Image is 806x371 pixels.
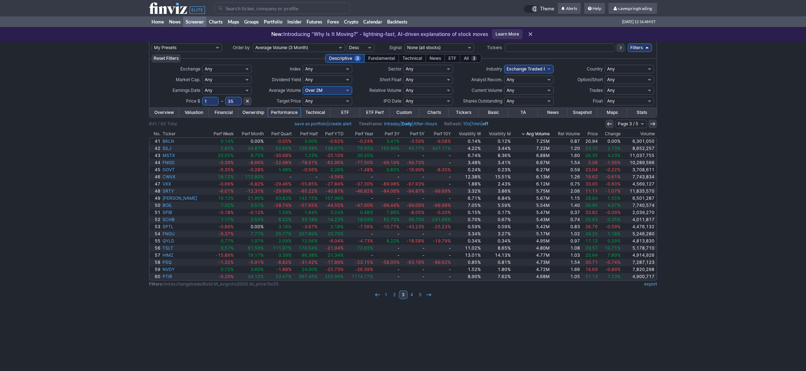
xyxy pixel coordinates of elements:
a: - [426,159,452,166]
a: SILJ [161,145,207,152]
a: 1.15 [551,195,581,202]
span: -6.82% [248,181,264,187]
a: 0.75 [551,181,581,188]
span: 23.04 [585,167,598,172]
a: off [482,121,488,126]
a: 45 [149,166,161,173]
a: 5.75M [512,188,551,195]
a: 7.25M [512,138,551,145]
span: -4.56% [328,174,344,179]
span: -0.66% [219,181,234,187]
span: -0.05% [276,139,292,144]
a: -77.50% [345,159,374,166]
a: 1min [472,121,481,126]
span: 30.45% [357,153,373,158]
span: -97.93% [406,181,425,187]
a: 2.82% [207,145,235,152]
a: FNGD [161,159,207,166]
a: Charts [419,108,449,117]
a: - [401,195,426,202]
span: -3.59% [409,139,425,144]
span: -62.96% [325,160,344,165]
span: -37.30% [355,181,373,187]
a: -1.07% [599,188,621,195]
a: 20.94 [581,138,599,145]
a: 48 [149,188,161,195]
span: -6.01% [219,188,234,194]
a: 0.59 [551,166,581,173]
a: -0.61% [599,173,621,181]
a: -0.60% [599,181,621,188]
a: News [538,108,568,117]
a: 7,743,834 [622,173,657,181]
span: 4.23% [607,153,621,158]
a: 6.13M [512,173,551,181]
span: -8.35% [436,167,451,172]
span: -89.98% [381,181,400,187]
a: Filters [628,43,652,52]
a: - [374,173,400,181]
span: -12.31% [246,188,264,194]
a: 6.67M [512,159,551,166]
a: 0.12% [482,138,512,145]
a: 0.00% [599,138,621,145]
a: - [374,152,400,159]
a: 6.74% [452,152,482,159]
div: All [460,54,481,63]
a: Portfolio [261,16,285,27]
a: - [374,195,400,202]
a: ETF Perf [360,108,390,117]
span: -0.35% [219,167,234,172]
a: -16.99% [401,166,426,173]
span: Theme [540,5,554,13]
a: 107.98% [319,195,345,202]
a: Help [584,3,605,14]
a: 6,501,287 [622,195,657,202]
a: -99.73% [401,159,426,166]
a: 12.38% [452,173,482,181]
a: Crypto [342,16,361,27]
span: 142.15% [299,195,318,201]
a: 21.95% [235,195,265,202]
a: save as portfolio [294,121,327,126]
a: cavespringtrading [609,3,657,14]
a: 20.05% [207,152,235,159]
a: Overview [149,108,179,117]
a: MSTX [161,152,207,159]
a: -4.56% [319,173,345,181]
a: 11,835,570 [622,188,657,195]
a: -99.69% [426,188,452,195]
a: Basic [479,108,508,117]
a: -78.91% [293,159,319,166]
a: 44 [149,159,161,166]
a: 8.36% [482,152,512,159]
a: -0.66% [207,181,235,188]
a: 33.05 [581,181,599,188]
a: ETF [330,108,360,117]
a: After-Hours [414,121,437,126]
a: 4.22% [452,145,482,152]
a: News [166,16,183,27]
a: - [426,195,452,202]
span: 0.26% [330,167,344,172]
a: 18.12% [207,173,235,181]
a: Valuation [179,108,209,117]
a: 15.51% [482,173,512,181]
span: -0.62% [328,139,344,144]
a: 69.77% [401,145,426,152]
span: -0.39% [219,160,234,165]
a: 3.00% [293,138,319,145]
a: 4,569,127 [622,181,657,188]
a: 0.00% [235,138,265,145]
span: 1.48% [278,167,292,172]
a: -37.30% [345,181,374,188]
a: 1.54 [551,159,581,166]
a: 3.32% [452,188,482,195]
span: 93.82% [276,195,292,201]
span: 5.06 [588,160,598,165]
a: -84.06% [374,188,400,195]
a: 3.48% [452,159,482,166]
span: -0.28% [248,167,264,172]
span: 62.66% [276,146,292,151]
span: 23.70 [585,146,598,151]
